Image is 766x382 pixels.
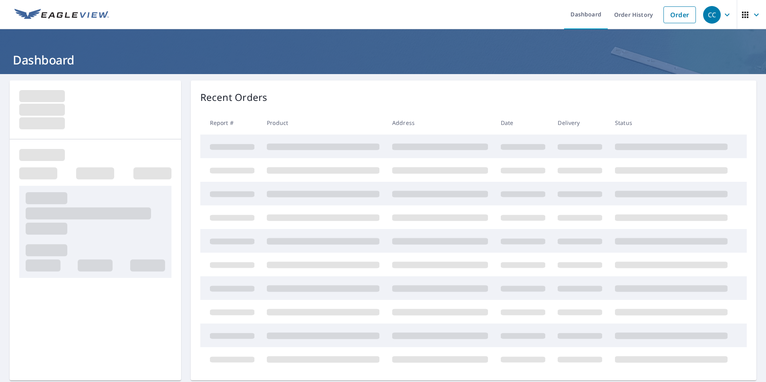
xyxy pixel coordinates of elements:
h1: Dashboard [10,52,756,68]
div: CC [703,6,721,24]
th: Report # [200,111,261,135]
th: Status [609,111,734,135]
img: EV Logo [14,9,109,21]
th: Product [260,111,386,135]
p: Recent Orders [200,90,268,105]
th: Delivery [551,111,609,135]
th: Address [386,111,494,135]
th: Date [494,111,552,135]
a: Order [663,6,696,23]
